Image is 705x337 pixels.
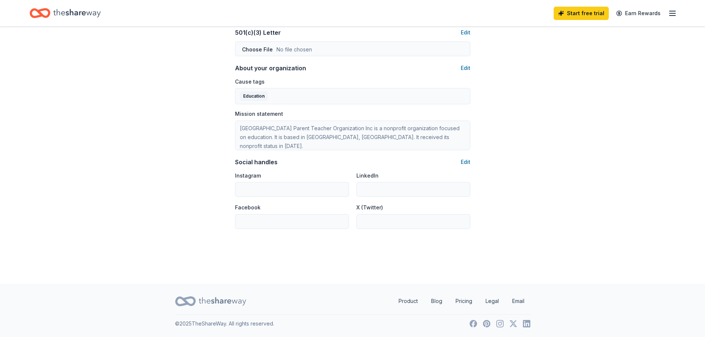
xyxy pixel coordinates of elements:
[480,294,505,309] a: Legal
[425,294,448,309] a: Blog
[235,121,470,150] textarea: [GEOGRAPHIC_DATA] Parent Teacher Organization Inc is a nonprofit organization focused on educatio...
[612,7,665,20] a: Earn Rewards
[235,88,470,104] button: Education
[175,319,274,328] p: © 2025 TheShareWay. All rights reserved.
[30,4,101,22] a: Home
[235,28,281,37] div: 501(c)(3) Letter
[356,204,383,211] label: X (Twitter)
[240,91,268,101] div: Education
[393,294,424,309] a: Product
[235,204,261,211] label: Facebook
[356,172,379,179] label: LinkedIn
[461,28,470,37] button: Edit
[554,7,609,20] a: Start free trial
[235,110,283,118] label: Mission statement
[235,172,261,179] label: Instagram
[235,78,265,85] label: Cause tags
[461,64,470,73] button: Edit
[235,158,278,166] div: Social handles
[393,294,530,309] nav: quick links
[235,64,306,73] div: About your organization
[461,158,470,166] button: Edit
[506,294,530,309] a: Email
[450,294,478,309] a: Pricing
